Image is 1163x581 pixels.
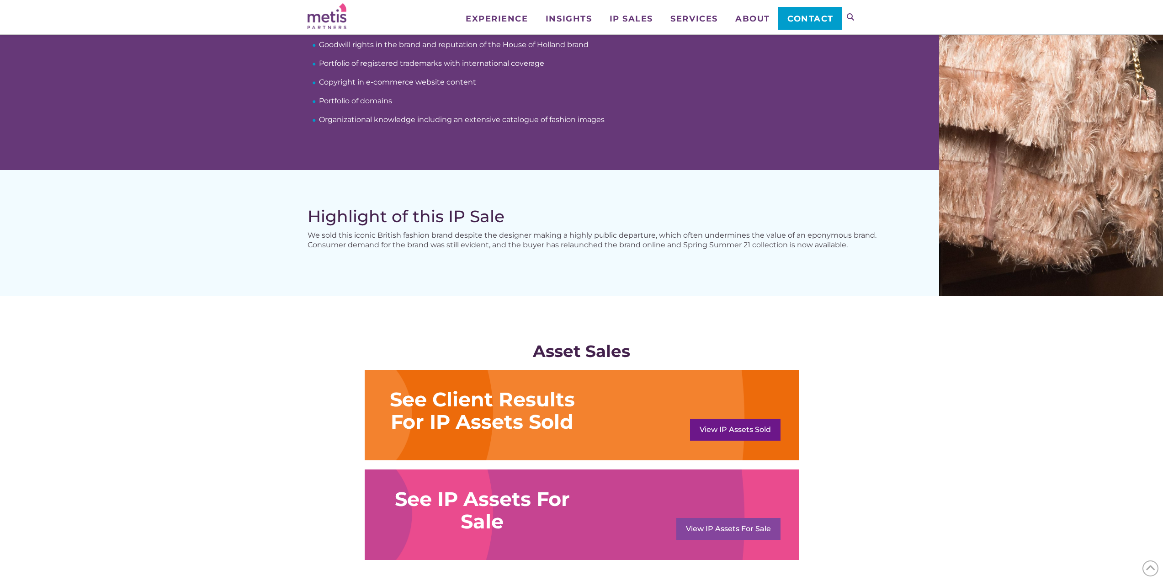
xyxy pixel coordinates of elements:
[308,207,903,226] h2: Highlight of this IP Sale
[383,388,582,433] div: See Client Results For IP Assets Sold
[610,15,653,23] span: IP Sales
[308,230,903,250] p: We sold this iconic British fashion brand despite the designer making a highly public departure, ...
[1142,560,1158,576] span: Back to Top
[735,15,770,23] span: About
[778,7,842,30] a: Contact
[670,15,717,23] span: Services
[319,115,903,124] li: Organizational knowledge including an extensive catalogue of fashion images
[308,3,346,29] img: Metis Partners
[319,40,903,49] li: Goodwill rights in the brand and reputation of the House of Holland brand
[383,488,582,533] div: See IP Assets For Sale
[676,518,781,540] a: View IP Assets For Sale
[787,15,834,23] span: Contact
[466,15,528,23] span: Experience
[319,77,903,87] li: Copyright in e-commerce website content
[319,59,903,68] li: Portfolio of registered trademarks with international coverage
[690,419,781,441] a: View IP Assets Sold
[365,341,799,361] div: Asset Sales
[546,15,592,23] span: Insights
[319,96,903,106] li: Portfolio of domains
